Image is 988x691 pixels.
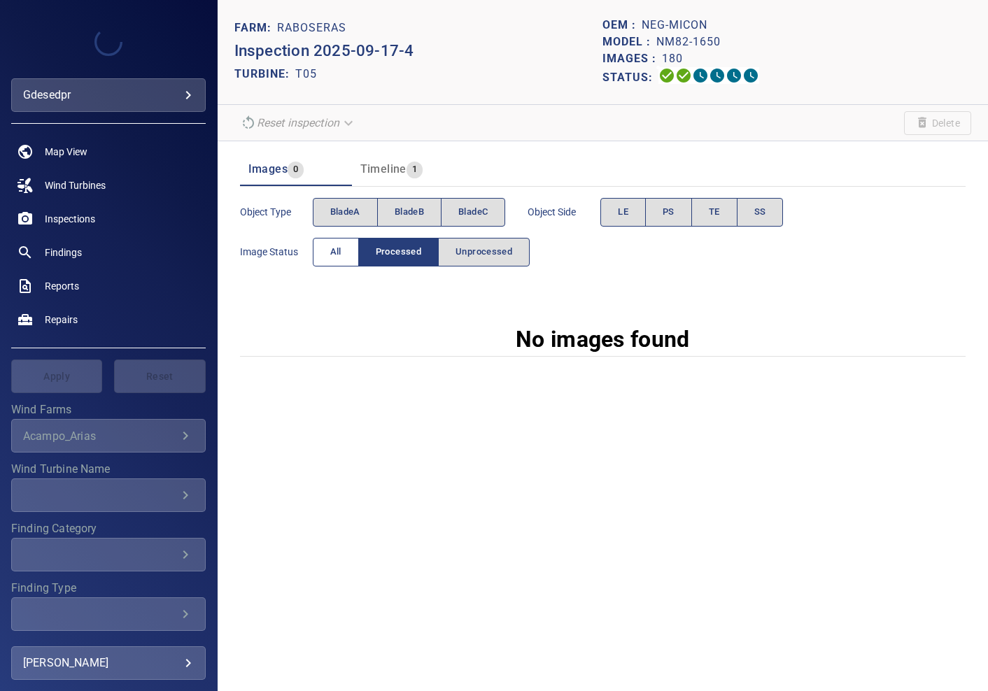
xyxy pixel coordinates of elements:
[288,162,304,178] span: 0
[45,212,95,226] span: Inspections
[11,78,206,112] div: gdesedpr
[904,111,971,135] span: Unable to delete the inspection due to your user permissions
[234,66,295,83] p: TURBINE:
[662,50,683,67] p: 180
[11,303,206,336] a: repairs noActive
[645,198,692,227] button: PS
[330,244,341,260] span: All
[11,464,206,475] label: Wind Turbine Name
[234,20,277,36] p: FARM:
[11,419,206,453] div: Wind Farms
[600,198,646,227] button: LE
[602,50,662,67] p: Images :
[691,198,738,227] button: TE
[295,66,317,83] p: T05
[240,245,313,259] span: Image Status
[257,116,339,129] em: Reset inspection
[313,198,506,227] div: objectType
[313,238,359,266] button: All
[377,198,442,227] button: bladeB
[658,67,675,84] svg: Uploading 100%
[395,204,424,220] span: bladeB
[45,313,78,327] span: Repairs
[600,198,783,227] div: objectSide
[45,279,79,293] span: Reports
[360,162,407,176] span: Timeline
[23,429,177,443] div: Acampo_Arias
[618,204,628,220] span: LE
[602,34,656,50] p: Model :
[313,198,378,227] button: bladeA
[726,67,742,84] svg: Matching 0%
[234,111,362,135] div: Unable to reset the inspection due to your user permissions
[11,597,206,631] div: Finding Type
[45,245,82,259] span: Findings
[407,162,423,178] span: 1
[11,236,206,269] a: findings noActive
[45,145,87,159] span: Map View
[45,178,106,192] span: Wind Turbines
[376,244,421,260] span: Processed
[642,17,707,34] p: NEG-Micon
[11,135,206,169] a: map noActive
[709,67,726,84] svg: ML Processing 0%
[602,17,642,34] p: OEM :
[234,39,603,63] p: Inspection 2025-09-17-4
[11,523,206,534] label: Finding Category
[458,204,488,220] span: bladeC
[456,244,512,260] span: Unprocessed
[656,34,721,50] p: NM82-1650
[330,204,360,220] span: bladeA
[709,204,720,220] span: TE
[602,67,658,87] p: Status:
[528,205,600,219] span: Object Side
[692,67,709,84] svg: Selecting 0%
[754,204,766,220] span: SS
[234,111,362,135] div: Reset inspection
[737,198,784,227] button: SS
[11,169,206,202] a: windturbines noActive
[11,538,206,571] div: Finding Category
[663,204,675,220] span: PS
[11,404,206,415] label: Wind Farms
[516,322,690,356] p: No images found
[277,20,346,36] p: Raboseras
[742,67,759,84] svg: Classification 0%
[441,198,505,227] button: bladeC
[438,238,530,266] button: Unprocessed
[23,652,194,674] div: [PERSON_NAME]
[11,269,206,303] a: reports noActive
[313,238,530,266] div: imageStatus
[11,478,206,512] div: Wind Turbine Name
[358,238,439,266] button: Processed
[11,202,206,236] a: inspections noActive
[23,84,194,106] div: gdesedpr
[675,67,692,84] svg: Data Formatted 100%
[240,205,313,219] span: Object type
[248,162,288,176] span: Images
[11,583,206,594] label: Finding Type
